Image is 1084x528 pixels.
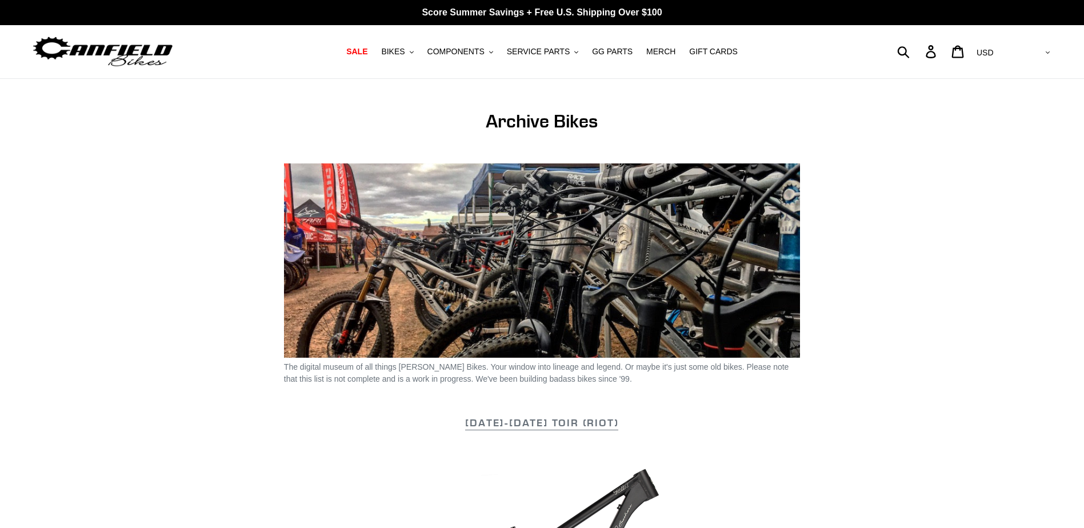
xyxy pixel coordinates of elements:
[284,361,800,385] p: The digital museum of all things [PERSON_NAME] Bikes. Your window into lineage and legend. Or may...
[341,44,373,59] a: SALE
[284,110,800,132] h1: Archive Bikes
[381,47,405,57] span: BIKES
[646,47,675,57] span: MERCH
[284,163,800,358] img: Canfield-Bikes-Demo.jpg
[586,44,638,59] a: GG PARTS
[501,44,584,59] button: SERVICE PARTS
[375,44,419,59] button: BIKES
[641,44,681,59] a: MERCH
[903,39,933,64] input: Search
[427,47,485,57] span: COMPONENTS
[683,44,743,59] a: GIFT CARDS
[465,416,618,430] a: [DATE]-[DATE] Toir (Riot)
[592,47,633,57] span: GG PARTS
[346,47,367,57] span: SALE
[31,34,174,70] img: Canfield Bikes
[422,44,499,59] button: COMPONENTS
[507,47,570,57] span: SERVICE PARTS
[689,47,738,57] span: GIFT CARDS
